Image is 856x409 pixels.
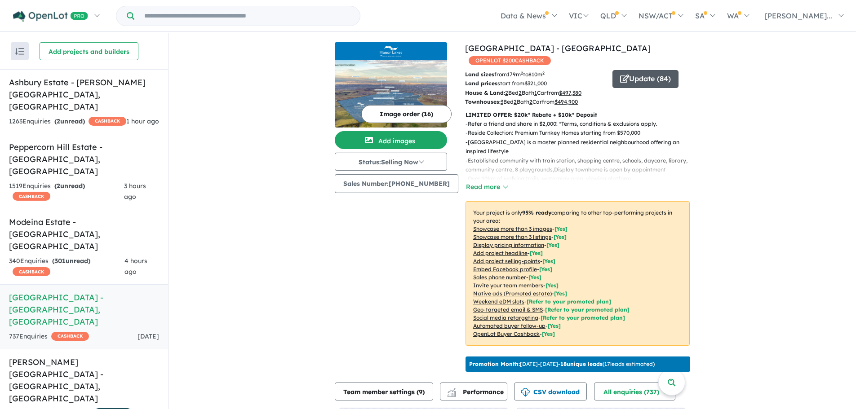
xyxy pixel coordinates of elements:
u: 179 m [507,71,523,78]
button: CSV download [514,383,587,400]
button: Add projects and builders [40,42,138,60]
img: Manor Lakes Estate - Manor Lakes [335,60,447,128]
span: [Refer to your promoted plan] [527,298,611,305]
p: Bed Bath Car from [465,97,606,106]
u: Geo-targeted email & SMS [473,306,543,313]
span: [ Yes ] [554,225,568,232]
span: 301 [54,257,66,265]
u: $ 494,900 [554,98,578,105]
div: 1519 Enquir ies [9,181,124,202]
p: start from [465,79,606,88]
b: Land sizes [465,71,494,78]
span: 1 hour ago [126,117,159,125]
button: Read more [466,182,508,192]
u: 2 [505,89,508,96]
b: 95 % ready [522,209,551,216]
span: [ Yes ] [554,233,567,240]
u: Showcase more than 3 listings [473,233,551,240]
h5: Peppercorn Hill Estate - [GEOGRAPHIC_DATA] , [GEOGRAPHIC_DATA] [9,141,159,177]
p: LIMITED OFFER: $20k* Rebate + $10k* Deposit [466,110,690,119]
div: 1263 Enquir ies [9,116,126,127]
u: 3 [501,98,503,105]
div: 737 Enquir ies [9,331,89,342]
span: CASHBACK [51,332,89,341]
p: - [GEOGRAPHIC_DATA] is a master planned residential neighbourhood offering an inspired lifestyle [466,138,697,156]
u: 1 [534,89,537,96]
u: Automated buyer follow-up [473,322,546,329]
button: Team member settings (9) [335,383,433,400]
u: Display pricing information [473,242,544,248]
button: Update (84) [612,70,679,88]
u: Invite your team members [473,282,543,289]
span: 2 [57,117,60,125]
u: OpenLot Buyer Cashback [473,330,540,337]
span: 3 hours ago [124,182,146,201]
u: Sales phone number [473,274,526,281]
strong: ( unread) [52,257,90,265]
span: [ Yes ] [530,250,543,256]
span: [ Yes ] [546,282,559,289]
button: Add images [335,131,447,149]
a: [GEOGRAPHIC_DATA] - [GEOGRAPHIC_DATA] [465,43,651,53]
b: 18 unique leads [560,361,603,367]
b: Promotion Month: [469,361,520,367]
h5: Modeina Estate - [GEOGRAPHIC_DATA] , [GEOGRAPHIC_DATA] [9,216,159,252]
u: Native ads (Promoted estate) [473,290,552,297]
a: Manor Lakes Estate - Manor Lakes LogoManor Lakes Estate - Manor Lakes [335,42,447,128]
strong: ( unread) [54,117,85,125]
b: Land prices [465,80,497,87]
button: Performance [440,383,507,400]
b: House & Land: [465,89,505,96]
span: 9 [419,388,422,396]
h5: [PERSON_NAME][GEOGRAPHIC_DATA] - [GEOGRAPHIC_DATA] , [GEOGRAPHIC_DATA] [9,356,159,405]
u: 810 m [528,71,545,78]
span: to [523,71,545,78]
img: sort.svg [15,48,24,55]
h5: Ashbury Estate - [PERSON_NAME][GEOGRAPHIC_DATA] , [GEOGRAPHIC_DATA] [9,76,159,113]
p: - Established community with train station, shopping centre, schools, daycare, library, community... [466,156,697,175]
u: Showcase more than 3 images [473,225,552,232]
p: [DATE] - [DATE] - ( 17 leads estimated) [469,360,655,368]
span: [PERSON_NAME]... [765,11,832,20]
img: download icon [521,388,530,397]
input: Try estate name, suburb, builder or developer [136,6,358,26]
img: line-chart.svg [448,388,456,393]
u: Add project headline [473,250,528,256]
p: - Over 10km of walking trails, waterplay area, viewing platform [466,174,697,183]
span: 4 hours ago [124,257,147,276]
span: [ Yes ] [542,258,555,264]
b: Townhouses: [465,98,501,105]
u: $ 497,380 [559,89,581,96]
p: - Reside Collection: Premium Turnkey Homes starting from $570,000 [466,128,697,137]
span: [ Yes ] [528,274,541,281]
span: [Yes] [548,322,561,329]
u: $ 321,000 [524,80,547,87]
span: CASHBACK [13,192,50,201]
u: Social media retargeting [473,314,538,321]
u: Embed Facebook profile [473,266,537,273]
span: OPENLOT $ 200 CASHBACK [469,56,551,65]
p: from [465,70,606,79]
span: CASHBACK [89,117,126,126]
p: Your project is only comparing to other top-performing projects in your area: - - - - - - - - - -... [466,201,690,346]
p: - Refer a friend and share in $2,000! *Terms, conditions & exclusions apply. [466,119,697,128]
span: [DATE] [137,332,159,340]
p: Bed Bath Car from [465,88,606,97]
u: Weekend eDM slots [473,298,524,305]
img: Openlot PRO Logo White [13,11,88,22]
button: Sales Number:[PHONE_NUMBER] [335,174,458,193]
img: bar-chart.svg [447,391,456,397]
u: Add project selling-points [473,258,540,264]
strong: ( unread) [54,182,85,190]
u: 2 [519,89,522,96]
img: Manor Lakes Estate - Manor Lakes Logo [338,46,444,57]
button: Status:Selling Now [335,153,447,171]
button: All enquiries (737) [594,383,675,400]
span: [ Yes ] [539,266,552,273]
div: 340 Enquir ies [9,256,124,277]
u: 2 [529,98,532,105]
sup: 2 [521,70,523,75]
span: Performance [448,388,504,396]
u: 2 [514,98,517,105]
span: 2 [57,182,60,190]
